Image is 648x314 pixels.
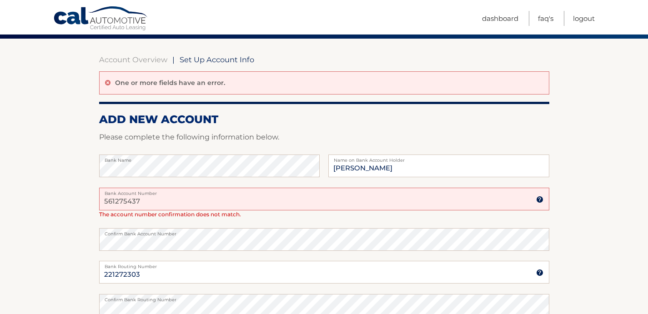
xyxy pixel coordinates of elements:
[99,261,549,284] input: Bank Routing Number
[99,113,549,126] h2: ADD NEW ACCOUNT
[172,55,175,64] span: |
[99,188,549,195] label: Bank Account Number
[99,294,549,301] label: Confirm Bank Routing Number
[328,155,549,162] label: Name on Bank Account Holder
[53,6,149,32] a: Cal Automotive
[99,211,241,218] span: The account number confirmation does not match.
[536,196,543,203] img: tooltip.svg
[482,11,518,26] a: Dashboard
[99,188,549,210] input: Bank Account Number
[99,55,167,64] a: Account Overview
[99,131,549,144] p: Please complete the following information below.
[536,269,543,276] img: tooltip.svg
[538,11,553,26] a: FAQ's
[99,155,320,162] label: Bank Name
[328,155,549,177] input: Name on Account (Account Holder Name)
[99,228,549,235] label: Confirm Bank Account Number
[180,55,254,64] span: Set Up Account Info
[115,79,225,87] p: One or more fields have an error.
[99,261,549,268] label: Bank Routing Number
[573,11,595,26] a: Logout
